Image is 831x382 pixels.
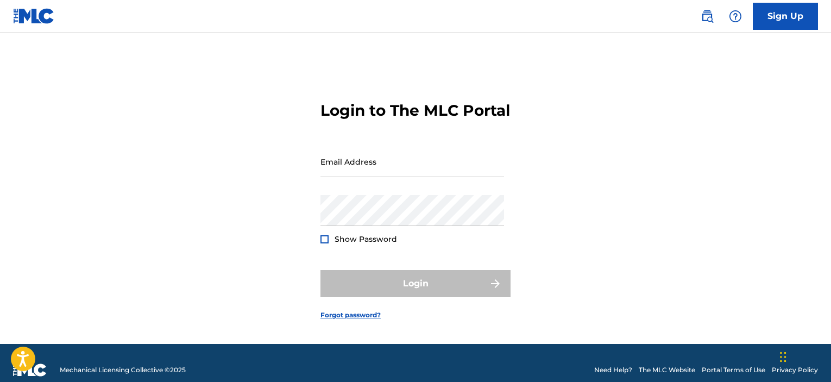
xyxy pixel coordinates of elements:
iframe: Chat Widget [777,330,831,382]
a: Need Help? [594,365,632,375]
span: Show Password [335,234,397,244]
img: logo [13,364,47,377]
a: Sign Up [753,3,818,30]
div: Help [725,5,746,27]
img: MLC Logo [13,8,55,24]
div: Drag [780,341,786,373]
a: The MLC Website [639,365,695,375]
img: help [729,10,742,23]
img: search [701,10,714,23]
span: Mechanical Licensing Collective © 2025 [60,365,186,375]
a: Privacy Policy [772,365,818,375]
a: Forgot password? [320,310,381,320]
h3: Login to The MLC Portal [320,101,510,120]
a: Public Search [696,5,718,27]
a: Portal Terms of Use [702,365,765,375]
